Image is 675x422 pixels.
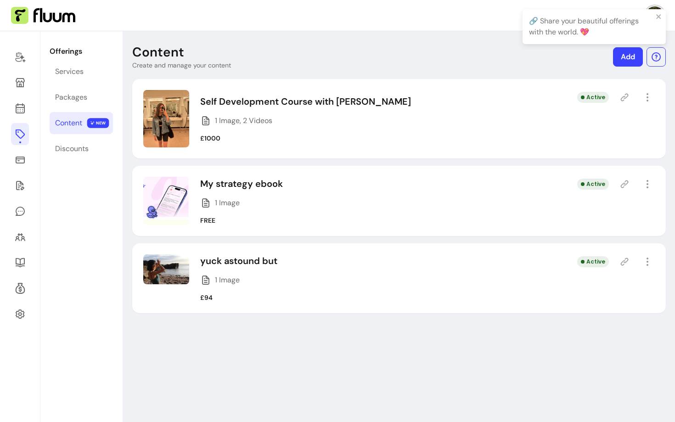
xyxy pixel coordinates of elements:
a: My Page [11,72,29,94]
div: Active [577,256,609,267]
p: yuck astound but [200,254,277,267]
img: Image of yuck astound but [143,254,189,284]
button: avatarGiorgia C. [613,6,664,25]
p: Create and manage your content [132,61,231,70]
p: £1000 [200,134,220,143]
a: My Messages [11,200,29,222]
div: Active [577,92,609,103]
a: Services [50,61,113,83]
img: Image of Self Development Course with Robi [143,90,189,147]
a: Sales [11,149,29,171]
img: Fluum Logo [11,7,75,24]
button: close [656,13,662,20]
div: Content [55,118,82,129]
span: 1 Image, 2 Videos [215,115,272,126]
a: Waivers [11,174,29,197]
span: 1 Image [215,197,240,208]
a: Resources [11,252,29,274]
span: 1 Image [215,275,240,286]
div: Active [577,179,609,190]
a: Discounts [50,138,113,160]
p: FREE [200,216,215,225]
div: 🔗 Share your beautiful offerings with the world. 💖 [529,16,653,38]
a: Settings [11,303,29,325]
img: Image of My strategy ebook [143,177,189,225]
a: Packages [50,86,113,108]
a: Add [613,47,643,67]
a: Content NEW [50,112,113,134]
a: Clients [11,226,29,248]
a: Offerings [11,123,29,145]
p: My strategy ebook [200,177,283,190]
a: Home [11,46,29,68]
a: Refer & Earn [11,277,29,299]
div: Services [55,66,84,77]
p: Content [132,44,184,61]
p: Offerings [50,46,113,57]
p: £94 [200,293,213,302]
span: NEW [87,118,109,128]
p: Self Development Course with [PERSON_NAME] [200,95,411,108]
a: Calendar [11,97,29,119]
div: Discounts [55,143,89,154]
img: avatar [646,6,664,25]
div: Packages [55,92,87,103]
